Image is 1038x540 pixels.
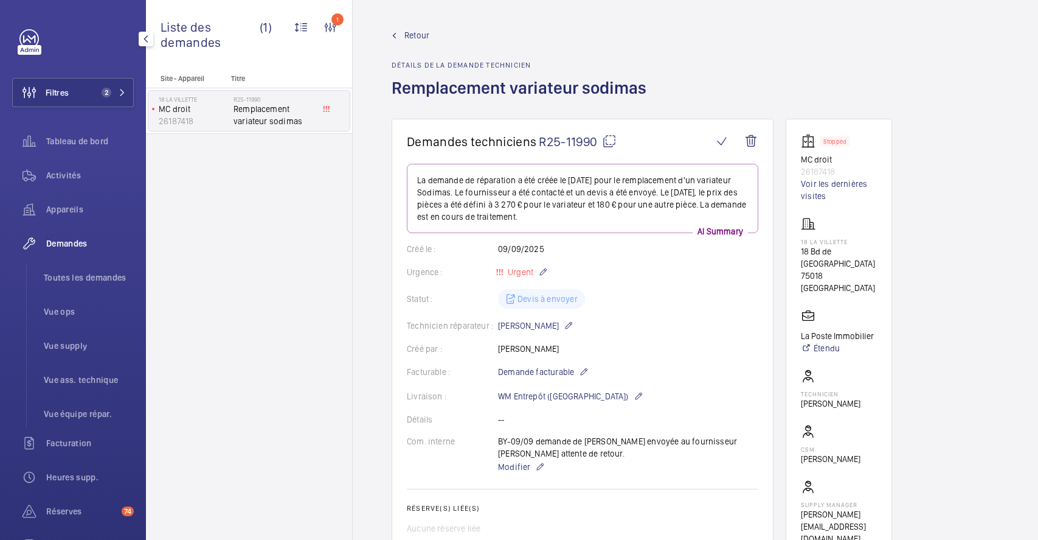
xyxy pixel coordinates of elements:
span: Vue ops [44,306,134,318]
p: [PERSON_NAME] [801,453,860,465]
span: Tableau de bord [46,135,134,147]
span: Heures supp. [46,471,134,483]
p: WM Entrepôt ([GEOGRAPHIC_DATA]) [498,389,643,404]
p: 18 Bd de [GEOGRAPHIC_DATA] [801,245,877,270]
span: Vue ass. technique [44,374,134,386]
p: [PERSON_NAME] [498,318,573,333]
p: Stopped [823,139,846,144]
p: Titre [231,74,311,83]
p: 18 la villette [159,96,229,103]
p: Site - Appareil [146,74,226,83]
h2: Réserve(s) liée(s) [407,504,758,513]
span: Toutes les demandes [44,272,134,284]
span: 2 [102,88,111,97]
p: CSM [801,446,860,453]
span: Vue équipe répar. [44,408,134,420]
p: MC droit [159,103,229,115]
p: La demande de réparation a été créée le [DATE] pour le remplacement d'un variateur Sodimas. Le fo... [417,174,748,223]
h1: Remplacement variateur sodimas [392,77,654,119]
span: Urgent [505,267,533,277]
h2: Détails de la demande technicien [392,61,654,69]
p: 75018 [GEOGRAPHIC_DATA] [801,270,877,294]
span: 74 [122,507,134,516]
p: La Poste Immobilier [801,330,874,342]
p: 26187418 [801,166,877,178]
span: Appareils [46,203,134,216]
span: Facturation [46,437,134,449]
span: Filtres [46,86,69,99]
button: Filtres2 [12,78,134,107]
span: Retour [404,29,429,41]
span: Activités [46,169,134,181]
span: Demande facturable [498,366,574,378]
p: MC droit [801,153,877,166]
span: Remplacement variateur sodimas [234,103,314,127]
span: Vue supply [44,340,134,352]
p: [PERSON_NAME] [801,398,860,410]
span: Modifier [498,461,530,473]
span: Réserves [46,505,117,517]
a: Étendu [801,342,874,354]
a: Voir les dernières visites [801,178,877,202]
p: Technicien [801,390,860,398]
span: Demandes techniciens [407,134,536,149]
span: Demandes [46,237,134,250]
p: AI Summary [693,225,748,237]
p: 18 la villette [801,238,877,245]
p: Supply manager [801,501,877,508]
img: elevator.svg [801,134,820,149]
span: R25-11990 [539,134,617,149]
h2: R25-11990 [234,96,314,103]
p: 26187418 [159,115,229,127]
span: Liste des demandes [161,19,260,50]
